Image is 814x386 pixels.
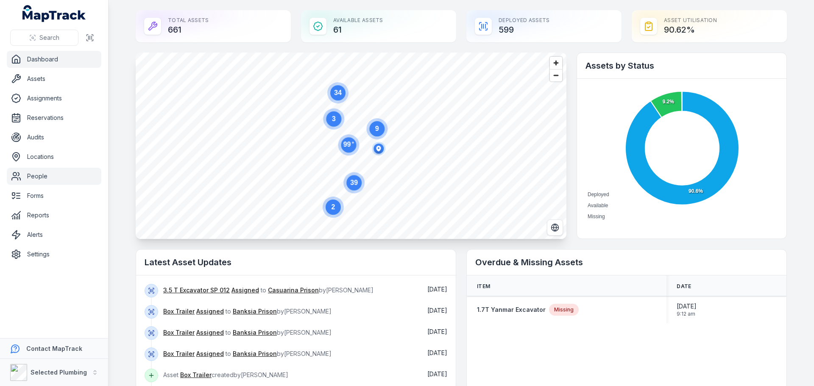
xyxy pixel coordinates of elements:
a: Casuarina Prison [268,286,319,294]
h2: Overdue & Missing Assets [475,256,778,268]
time: 8/28/2025, 11:01:06 AM [427,328,447,335]
span: to by [PERSON_NAME] [163,308,332,315]
a: Banksia Prison [233,328,277,337]
a: Assigned [196,328,224,337]
span: 9:12 am [677,311,697,317]
span: [DATE] [427,286,447,293]
a: Forms [7,187,101,204]
span: Search [39,33,59,42]
text: 2 [331,203,335,211]
time: 8/28/2025, 11:01:38 AM [427,307,447,314]
span: Date [677,283,691,290]
time: 8/28/2025, 10:51:56 AM [427,370,447,378]
button: Search [10,30,78,46]
a: Settings [7,246,101,263]
a: Dashboard [7,51,101,68]
time: 8/28/2025, 10:52:08 AM [427,349,447,356]
time: 8/20/2025, 9:12:07 AM [677,302,697,317]
a: Box Trailer [163,307,195,316]
div: Missing [549,304,579,316]
span: Missing [588,214,605,219]
h2: Latest Asset Updates [145,256,447,268]
time: 8/28/2025, 11:01:59 AM [427,286,447,293]
canvas: Map [136,53,566,239]
span: Available [588,203,608,208]
a: Box Trailer [180,371,212,379]
a: Banksia Prison [233,350,277,358]
button: Zoom out [550,69,562,81]
a: Audits [7,129,101,146]
span: Asset created by [PERSON_NAME] [163,371,288,378]
span: [DATE] [677,302,697,311]
text: 34 [334,89,342,96]
a: Assets [7,70,101,87]
a: Assigned [231,286,259,294]
a: Alerts [7,226,101,243]
text: 9 [375,125,379,132]
a: Box Trailer [163,328,195,337]
a: Assigned [196,350,224,358]
a: Reports [7,207,101,224]
span: [DATE] [427,328,447,335]
a: Assignments [7,90,101,107]
span: to by [PERSON_NAME] [163,350,332,357]
span: [DATE] [427,307,447,314]
strong: Selected Plumbing [31,369,87,376]
tspan: + [351,140,354,145]
span: Deployed [588,192,609,197]
span: Item [477,283,490,290]
a: Locations [7,148,101,165]
a: People [7,168,101,185]
h2: Assets by Status [585,60,778,72]
a: 1.7T Yanmar Excavator [477,305,546,314]
a: 3.5 T Excavator SP 012 [163,286,230,294]
span: [DATE] [427,349,447,356]
span: to by [PERSON_NAME] [163,286,374,294]
a: Box Trailer [163,350,195,358]
a: Reservations [7,109,101,126]
strong: Contact MapTrack [26,345,82,352]
button: Switch to Satellite View [547,219,563,236]
a: Assigned [196,307,224,316]
text: 39 [350,179,358,186]
a: MapTrack [22,5,86,22]
span: [DATE] [427,370,447,378]
a: Banksia Prison [233,307,277,316]
button: Zoom in [550,57,562,69]
text: 3 [332,115,336,122]
span: to by [PERSON_NAME] [163,329,332,336]
text: 99 [343,140,354,148]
